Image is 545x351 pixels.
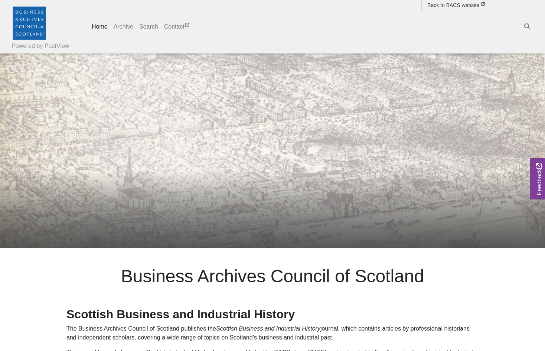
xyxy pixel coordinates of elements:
[111,19,136,34] a: Archive
[530,158,545,199] a: Would you like to provide feedback?
[66,266,479,287] h1: Business Archives Council of Scotland
[12,3,47,42] a: Business Archives Council of Scotland logo
[427,2,479,8] span: Back to BACS website
[66,324,479,342] p: The Business Archives Council of Scotland publishes the journal, which contains articles by profe...
[216,325,320,332] em: Scottish Business and Industrial History
[12,5,47,40] img: Business Archives Council of Scotland
[161,19,193,34] a: Contact
[66,307,479,321] h2: Scottish Business and Industrial History
[136,19,161,34] a: Search
[12,42,69,51] a: Powered by PastView
[89,19,111,34] a: Home
[535,163,544,195] span: Feedback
